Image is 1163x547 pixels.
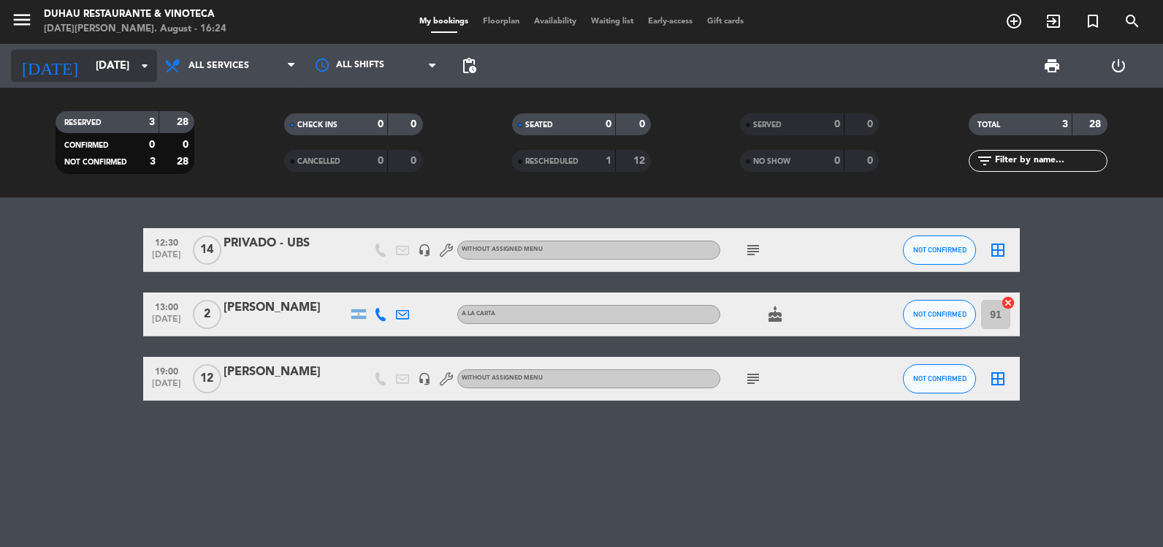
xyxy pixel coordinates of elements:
div: LOG OUT [1086,44,1153,88]
button: NOT CONFIRMED [903,364,976,393]
span: 12 [193,364,221,393]
span: print [1043,57,1061,75]
span: Gift cards [700,18,751,26]
div: [PERSON_NAME] [224,298,348,317]
div: Duhau Restaurante & Vinoteca [44,7,226,22]
span: CHECK INS [297,121,338,129]
span: NOT CONFIRMED [913,374,966,382]
span: [DATE] [148,379,185,396]
i: cake [766,306,784,323]
strong: 0 [867,119,876,129]
strong: 0 [411,156,419,166]
span: TOTAL [977,121,1000,129]
i: headset_mic [418,372,431,385]
span: All services [188,61,249,71]
span: SEATED [525,121,553,129]
i: subject [744,241,762,259]
strong: 3 [150,156,156,167]
strong: 3 [1062,119,1068,129]
strong: 0 [834,119,840,129]
span: 14 [193,235,221,265]
i: headset_mic [418,244,431,257]
span: NOT CONFIRMED [64,159,127,166]
strong: 0 [378,119,384,129]
span: [DATE] [148,250,185,267]
button: NOT CONFIRMED [903,300,976,329]
span: CONFIRMED [64,142,109,149]
strong: 0 [183,140,191,150]
span: 2 [193,300,221,329]
strong: 3 [149,117,155,127]
strong: 1 [606,156,611,166]
i: menu [11,9,33,31]
strong: 0 [867,156,876,166]
div: [PERSON_NAME] [224,363,348,382]
span: Availability [527,18,584,26]
button: NOT CONFIRMED [903,235,976,265]
strong: 28 [177,156,191,167]
span: 13:00 [148,298,185,314]
i: arrow_drop_down [136,57,153,75]
strong: 0 [834,156,840,166]
span: NOT CONFIRMED [913,310,966,318]
strong: 0 [378,156,384,166]
div: PRIVADO - UBS [224,234,348,253]
i: [DATE] [11,50,88,82]
i: search [1124,12,1141,30]
i: subject [744,370,762,388]
span: A LA CARTA [462,311,495,317]
i: cancel [1001,295,1015,310]
span: [DATE] [148,314,185,331]
i: power_settings_new [1110,57,1127,75]
strong: 28 [1089,119,1104,129]
button: menu [11,9,33,36]
span: NO SHOW [753,158,790,165]
strong: 12 [633,156,648,166]
input: Filter by name... [994,153,1107,169]
span: NOT CONFIRMED [913,246,966,254]
i: turned_in_not [1084,12,1102,30]
i: exit_to_app [1045,12,1062,30]
i: border_all [989,370,1007,388]
span: pending_actions [460,57,478,75]
i: filter_list [976,152,994,170]
span: RESERVED [64,119,102,127]
i: add_circle_outline [1005,12,1023,30]
span: 19:00 [148,362,185,379]
span: Early-access [641,18,700,26]
span: Waiting list [584,18,641,26]
span: Without assigned menu [462,375,543,381]
strong: 0 [639,119,648,129]
i: border_all [989,241,1007,259]
span: My bookings [412,18,476,26]
span: Without assigned menu [462,246,543,252]
span: Floorplan [476,18,527,26]
div: [DATE][PERSON_NAME]. August - 16:24 [44,22,226,37]
span: SERVED [753,121,782,129]
strong: 0 [606,119,611,129]
strong: 0 [411,119,419,129]
span: 12:30 [148,233,185,250]
strong: 0 [149,140,155,150]
span: RESCHEDULED [525,158,579,165]
span: CANCELLED [297,158,340,165]
strong: 28 [177,117,191,127]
